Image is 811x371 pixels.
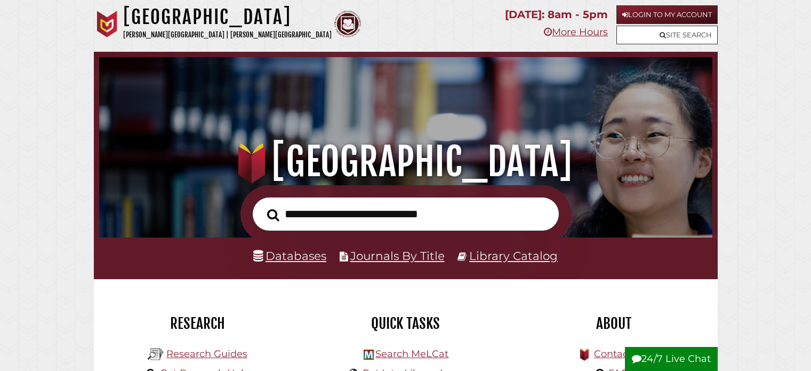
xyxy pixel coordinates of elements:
[334,11,361,37] img: Calvin Theological Seminary
[594,348,647,360] a: Contact Us
[166,348,247,360] a: Research Guides
[469,249,558,263] a: Library Catalog
[111,138,700,185] h1: [GEOGRAPHIC_DATA]
[616,5,718,24] a: Login to My Account
[148,346,164,362] img: Hekman Library Logo
[616,26,718,44] a: Site Search
[102,314,294,333] h2: Research
[253,249,326,263] a: Databases
[518,314,710,333] h2: About
[364,350,374,360] img: Hekman Library Logo
[267,208,279,221] i: Search
[310,314,502,333] h2: Quick Tasks
[544,26,608,38] a: More Hours
[123,5,332,29] h1: [GEOGRAPHIC_DATA]
[375,348,448,360] a: Search MeLCat
[505,5,608,24] p: [DATE]: 8am - 5pm
[123,29,332,41] p: [PERSON_NAME][GEOGRAPHIC_DATA] | [PERSON_NAME][GEOGRAPHIC_DATA]
[262,206,285,224] button: Search
[94,11,121,37] img: Calvin University
[350,249,445,263] a: Journals By Title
